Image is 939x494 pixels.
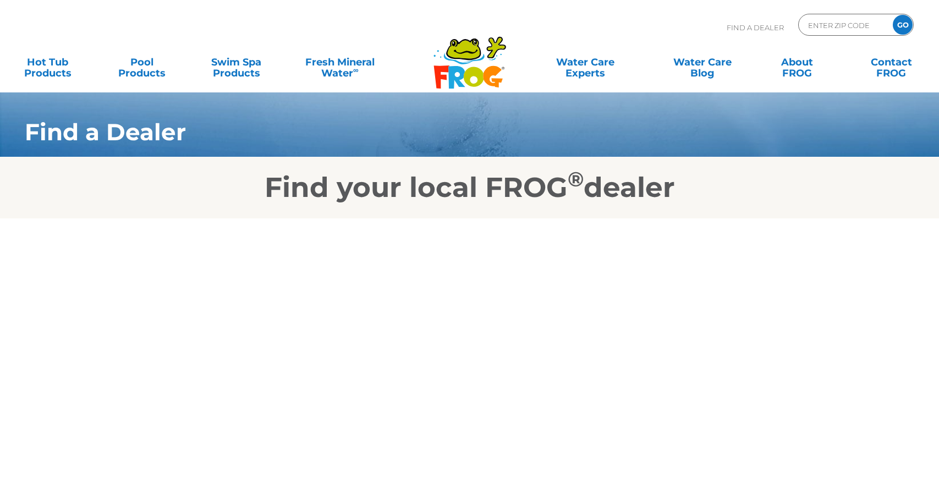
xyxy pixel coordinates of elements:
[666,51,739,73] a: Water CareBlog
[353,65,359,74] sup: ∞
[11,51,84,73] a: Hot TubProducts
[727,14,784,41] p: Find A Dealer
[294,51,386,73] a: Fresh MineralWater∞
[893,15,913,35] input: GO
[8,171,931,204] h2: Find your local FROG dealer
[105,51,178,73] a: PoolProducts
[526,51,645,73] a: Water CareExperts
[568,167,584,191] sup: ®
[760,51,833,73] a: AboutFROG
[25,119,838,145] h1: Find a Dealer
[200,51,273,73] a: Swim SpaProducts
[427,22,512,89] img: Frog Products Logo
[855,51,928,73] a: ContactFROG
